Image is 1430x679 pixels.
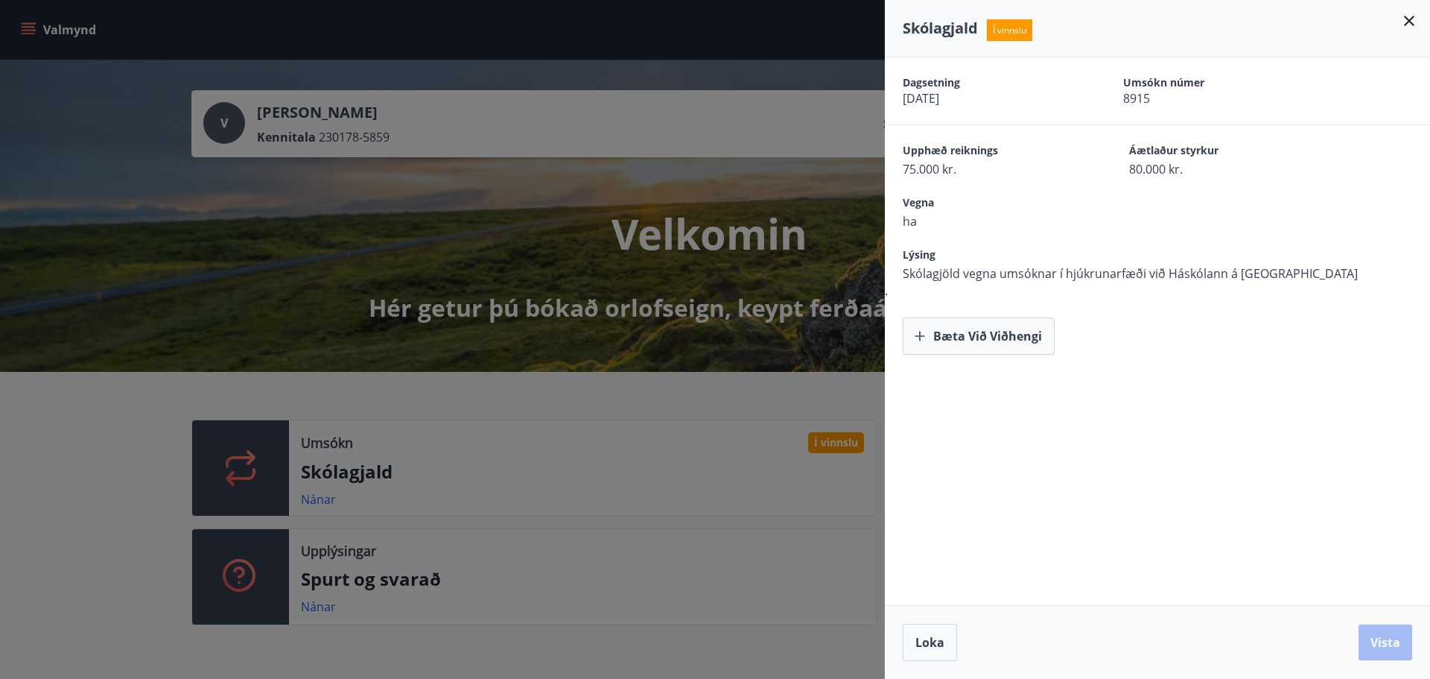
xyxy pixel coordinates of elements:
[903,213,1077,230] span: ha
[915,634,944,651] span: Loka
[903,265,1358,282] span: Skólagjöld vegna umsóknar í hjúkrunarfæði við Háskólann á [GEOGRAPHIC_DATA]
[903,18,978,38] span: Skólagjald
[1123,75,1291,90] span: Umsókn númer
[903,195,1077,213] span: Vegna
[903,161,1077,177] span: 75.000 kr.
[903,90,1071,107] span: [DATE]
[903,247,1358,265] span: Lýsing
[903,75,1071,90] span: Dagsetning
[903,624,957,661] button: Loka
[1123,90,1291,107] span: 8915
[885,57,1430,355] div: .
[903,318,1055,355] button: Bæta við viðhengi
[903,143,1077,161] span: Upphæð reiknings
[1129,143,1303,161] span: Áætlaður styrkur
[987,19,1032,41] span: Í vinnslu
[1129,161,1303,177] span: 80.000 kr.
